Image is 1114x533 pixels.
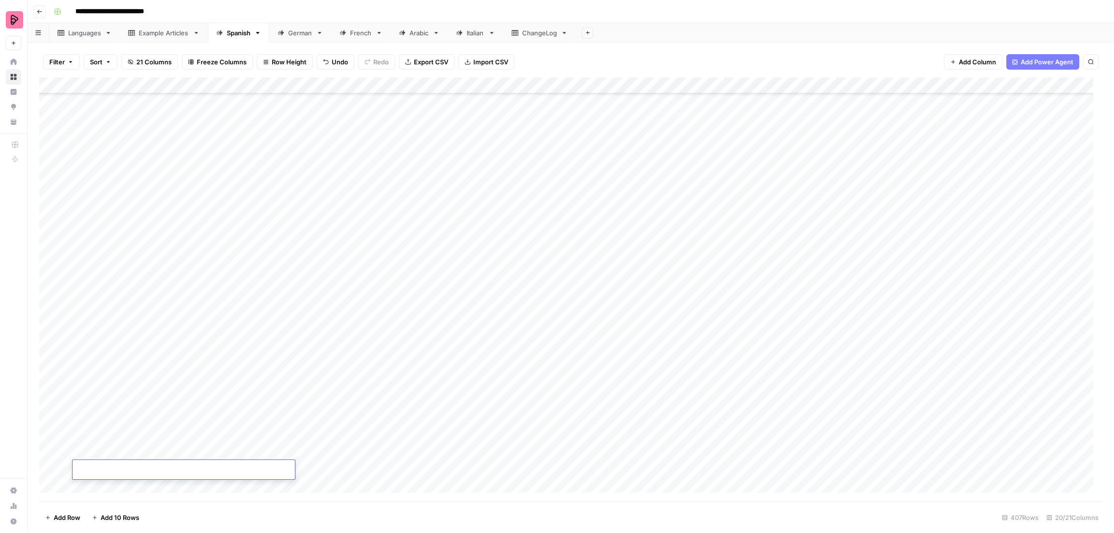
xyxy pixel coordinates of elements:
[6,54,21,70] a: Home
[503,23,576,43] a: ChangeLog
[288,28,312,38] div: German
[414,57,448,67] span: Export CSV
[6,514,21,529] button: Help + Support
[84,54,117,70] button: Sort
[54,513,80,522] span: Add Row
[1006,54,1079,70] button: Add Power Agent
[6,114,21,130] a: Your Data
[6,11,23,29] img: Preply Logo
[959,57,996,67] span: Add Column
[68,28,101,38] div: Languages
[208,23,269,43] a: Spanish
[331,23,391,43] a: French
[49,23,120,43] a: Languages
[399,54,454,70] button: Export CSV
[373,57,389,67] span: Redo
[227,28,250,38] div: Spanish
[458,54,514,70] button: Import CSV
[86,510,145,525] button: Add 10 Rows
[136,57,172,67] span: 21 Columns
[410,28,429,38] div: Arabic
[6,498,21,514] a: Usage
[944,54,1002,70] button: Add Column
[448,23,503,43] a: Italian
[121,54,178,70] button: 21 Columns
[998,510,1042,525] div: 407 Rows
[467,28,484,38] div: Italian
[90,57,103,67] span: Sort
[317,54,354,70] button: Undo
[49,57,65,67] span: Filter
[358,54,395,70] button: Redo
[1042,510,1102,525] div: 20/21 Columns
[350,28,372,38] div: French
[522,28,557,38] div: ChangeLog
[1021,57,1073,67] span: Add Power Agent
[332,57,348,67] span: Undo
[197,57,247,67] span: Freeze Columns
[43,54,80,70] button: Filter
[6,8,21,32] button: Workspace: Preply
[39,510,86,525] button: Add Row
[6,84,21,100] a: Insights
[6,69,21,85] a: Browse
[272,57,307,67] span: Row Height
[139,28,189,38] div: Example Articles
[182,54,253,70] button: Freeze Columns
[6,483,21,498] a: Settings
[473,57,508,67] span: Import CSV
[101,513,139,522] span: Add 10 Rows
[120,23,208,43] a: Example Articles
[269,23,331,43] a: German
[391,23,448,43] a: Arabic
[257,54,313,70] button: Row Height
[6,99,21,115] a: Opportunities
